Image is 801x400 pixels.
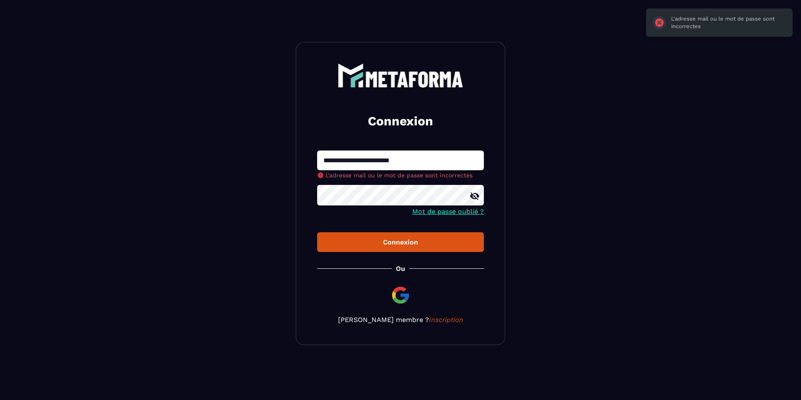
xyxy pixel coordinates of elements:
[317,232,484,252] button: Connexion
[317,316,484,324] p: [PERSON_NAME] membre ?
[324,238,477,246] div: Connexion
[326,172,473,179] span: L'adresse mail ou le mot de passe sont incorrectes
[390,285,411,305] img: google
[412,208,484,216] a: Mot de passe oublié ?
[396,265,405,273] p: Ou
[338,63,463,88] img: logo
[429,316,463,324] a: Inscription
[317,63,484,88] a: logo
[327,113,474,130] h2: Connexion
